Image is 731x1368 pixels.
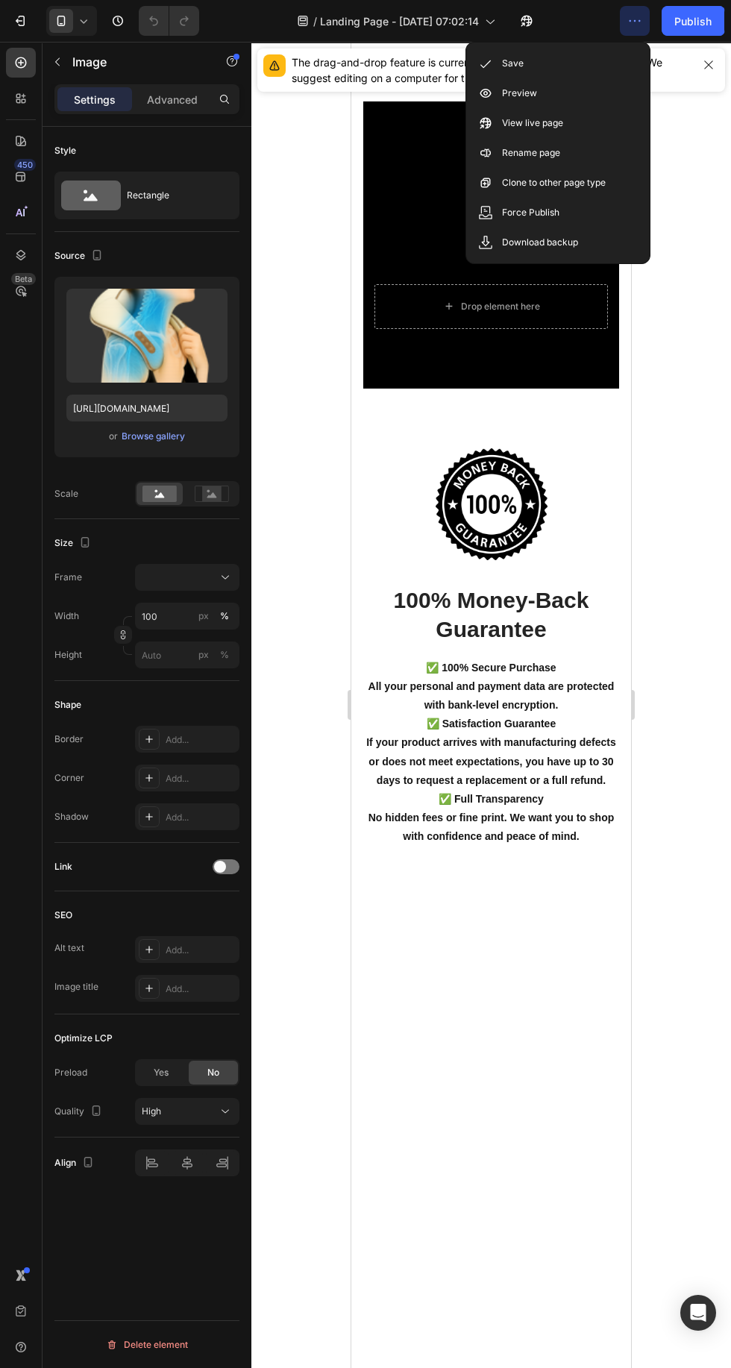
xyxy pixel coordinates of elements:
[54,1102,105,1122] div: Quality
[166,811,236,824] div: Add...
[121,429,186,444] button: Browse gallery
[502,145,560,160] p: Rename page
[502,56,524,71] p: Save
[54,909,72,922] div: SEO
[166,944,236,957] div: Add...
[54,980,98,994] div: Image title
[166,733,236,747] div: Add...
[220,609,229,623] div: %
[207,1066,219,1079] span: No
[502,116,563,131] p: View live page
[72,53,199,71] p: Image
[502,175,606,190] p: Clone to other page type
[127,178,218,213] div: Rectangle
[14,159,36,171] div: 450
[320,13,479,29] span: Landing Page - [DATE] 07:02:14
[109,427,118,445] span: or
[216,646,233,664] button: px
[502,86,537,101] p: Preview
[135,603,239,630] input: px%
[220,648,229,662] div: %
[54,648,82,662] label: Height
[54,771,84,785] div: Corner
[292,54,692,86] div: The drag-and-drop feature is currently not supported on touch devices. We suggest editing on a co...
[216,607,233,625] button: px
[74,92,116,107] p: Settings
[54,533,94,553] div: Size
[54,810,89,823] div: Shadow
[154,1066,169,1079] span: Yes
[351,42,631,1368] iframe: Design area
[11,273,36,285] div: Beta
[198,648,209,662] div: px
[54,487,78,501] div: Scale
[139,6,199,36] div: Undo/Redo
[54,571,82,584] label: Frame
[54,246,106,266] div: Source
[198,609,209,623] div: px
[135,641,239,668] input: px%
[142,1105,161,1117] span: High
[195,607,213,625] button: %
[147,92,198,107] p: Advanced
[54,1333,239,1357] button: Delete element
[166,772,236,785] div: Add...
[122,430,185,443] div: Browse gallery
[54,1032,113,1045] div: Optimize LCP
[313,13,317,29] span: /
[54,609,79,623] label: Width
[54,698,81,712] div: Shape
[166,982,236,996] div: Add...
[66,395,228,421] input: https://example.com/image.jpg
[106,1336,188,1354] div: Delete element
[54,1066,87,1079] div: Preload
[54,1153,97,1173] div: Align
[502,205,559,220] p: Force Publish
[54,732,84,746] div: Border
[54,941,84,955] div: Alt text
[135,1098,239,1125] button: High
[66,289,228,383] img: preview-image
[54,860,72,873] div: Link
[502,235,578,250] p: Download backup
[662,6,724,36] button: Publish
[195,646,213,664] button: %
[54,144,76,157] div: Style
[680,1295,716,1331] div: Open Intercom Messenger
[674,13,712,29] div: Publish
